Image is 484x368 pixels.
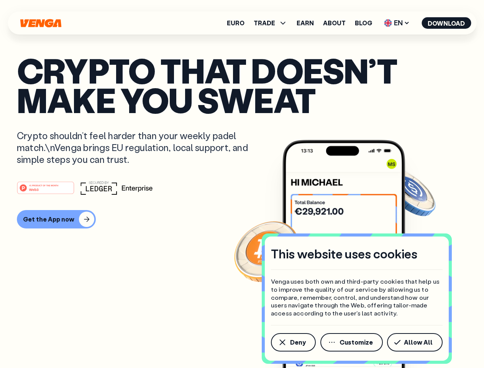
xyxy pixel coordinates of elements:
span: Allow All [404,339,433,345]
button: Deny [271,333,316,352]
a: Get the App now [17,210,467,228]
tspan: Web3 [29,187,39,191]
a: About [323,20,346,26]
p: Crypto shouldn’t feel harder than your weekly padel match.\nVenga brings EU regulation, local sup... [17,130,259,166]
img: USDC coin [382,165,437,220]
button: Get the App now [17,210,96,228]
a: Euro [227,20,244,26]
div: Get the App now [23,215,74,223]
button: Download [422,17,471,29]
button: Allow All [387,333,443,352]
span: EN [381,17,412,29]
h4: This website uses cookies [271,246,417,262]
img: Bitcoin [233,217,302,286]
svg: Home [19,19,62,28]
a: Blog [355,20,372,26]
img: flag-uk [384,19,392,27]
a: Earn [297,20,314,26]
p: Venga uses both own and third-party cookies that help us to improve the quality of our service by... [271,278,443,317]
span: Customize [340,339,373,345]
span: TRADE [254,18,287,28]
button: Customize [320,333,383,352]
a: #1 PRODUCT OF THE MONTHWeb3 [17,186,74,196]
span: Deny [290,339,306,345]
p: Crypto that doesn’t make you sweat [17,56,467,114]
span: TRADE [254,20,275,26]
tspan: #1 PRODUCT OF THE MONTH [29,184,58,186]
